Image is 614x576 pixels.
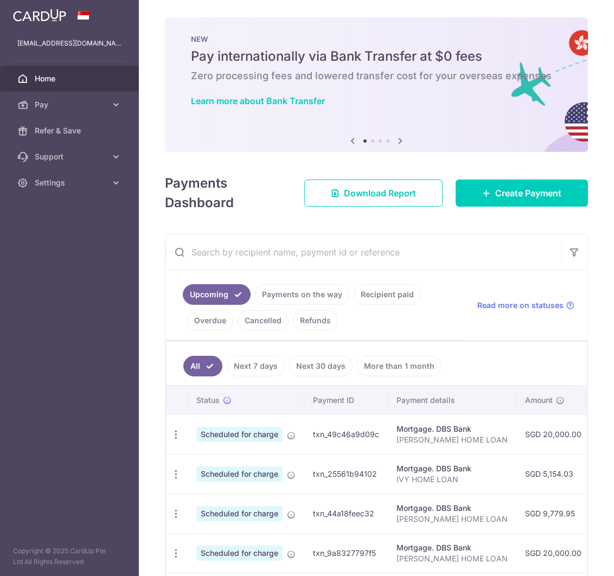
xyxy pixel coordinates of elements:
span: Amount [525,395,553,406]
a: Cancelled [238,310,289,331]
a: All [183,356,222,376]
p: [PERSON_NAME] HOME LOAN [396,553,508,564]
a: Payments on the way [255,284,349,305]
p: IVY HOME LOAN [396,474,508,485]
td: txn_44a18feec32 [304,494,388,533]
td: SGD 9,779.95 [516,494,590,533]
a: Refunds [293,310,338,331]
a: Download Report [304,180,443,207]
td: SGD 20,000.00 [516,414,590,454]
span: Scheduled for charge [196,506,283,521]
input: Search by recipient name, payment id or reference [165,235,561,270]
p: NEW [191,35,562,43]
span: Read more on statuses [477,300,564,311]
span: Pay [35,99,106,110]
span: Status [196,395,220,406]
span: Home [35,73,106,84]
div: Mortgage. DBS Bank [396,503,508,514]
td: txn_25561b94102 [304,454,388,494]
p: [PERSON_NAME] HOME LOAN [396,514,508,524]
th: Payment details [388,386,516,414]
img: CardUp [13,9,66,22]
h4: Payments Dashboard [165,174,285,213]
h5: Pay internationally via Bank Transfer at $0 fees [191,48,562,65]
span: Create Payment [495,187,561,200]
a: Learn more about Bank Transfer [191,95,325,106]
td: SGD 5,154.03 [516,454,590,494]
a: Next 30 days [289,356,353,376]
div: Mortgage. DBS Bank [396,463,508,474]
td: txn_49c46a9d09c [304,414,388,454]
a: Overdue [187,310,233,331]
span: Scheduled for charge [196,466,283,482]
span: Settings [35,177,106,188]
span: Scheduled for charge [196,546,283,561]
td: txn_9a8327797f5 [304,533,388,573]
a: Read more on statuses [477,300,574,311]
span: Refer & Save [35,125,106,136]
h6: Zero processing fees and lowered transfer cost for your overseas expenses [191,69,562,82]
span: Support [35,151,106,162]
a: Next 7 days [227,356,285,376]
td: SGD 20,000.00 [516,533,590,573]
img: Bank transfer banner [165,17,588,152]
div: Mortgage. DBS Bank [396,424,508,434]
p: [PERSON_NAME] HOME LOAN [396,434,508,445]
a: Upcoming [183,284,251,305]
span: Scheduled for charge [196,427,283,442]
span: Download Report [344,187,416,200]
a: Recipient paid [354,284,421,305]
a: More than 1 month [357,356,442,376]
div: Mortgage. DBS Bank [396,542,508,553]
th: Payment ID [304,386,388,414]
p: [EMAIL_ADDRESS][DOMAIN_NAME] [17,38,121,49]
a: Create Payment [456,180,588,207]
